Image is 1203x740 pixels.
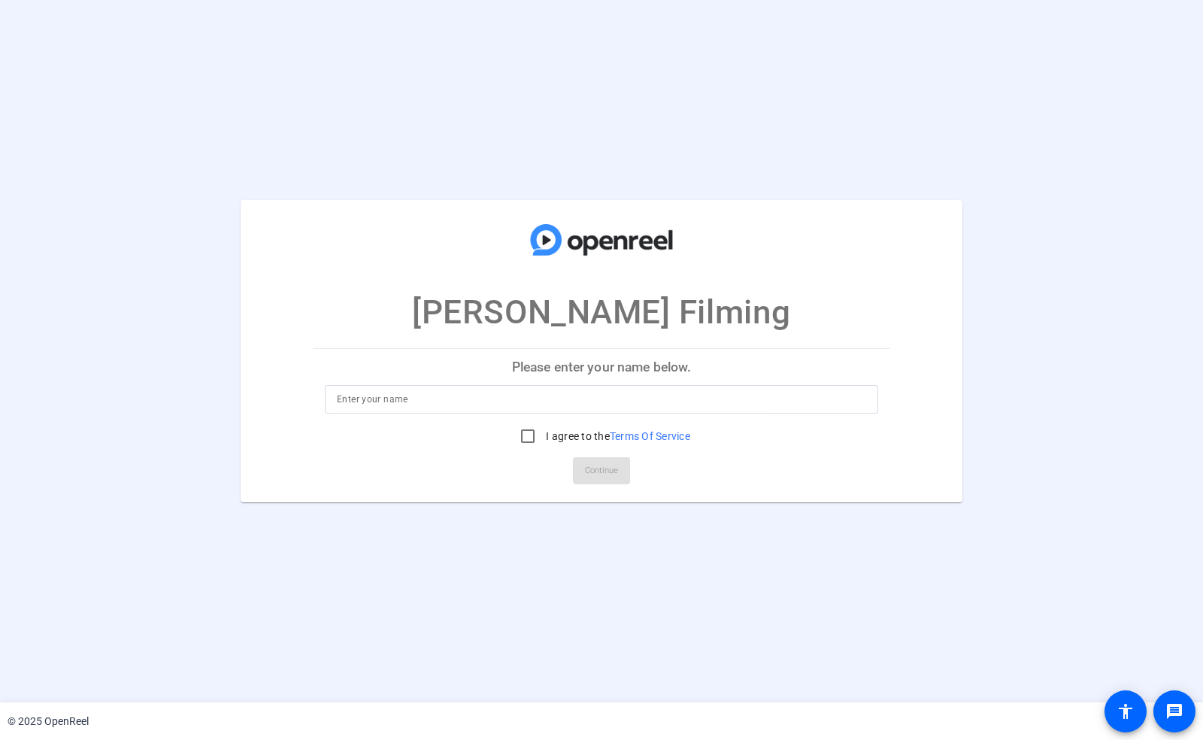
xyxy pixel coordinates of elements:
p: Please enter your name below. [313,349,890,385]
mat-icon: accessibility [1117,702,1135,720]
a: Terms Of Service [610,430,690,442]
img: company-logo [526,215,677,265]
mat-icon: message [1165,702,1183,720]
label: I agree to the [543,429,690,444]
input: Enter your name [337,390,866,408]
p: [PERSON_NAME] Filming [412,287,791,337]
div: © 2025 OpenReel [8,714,89,729]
